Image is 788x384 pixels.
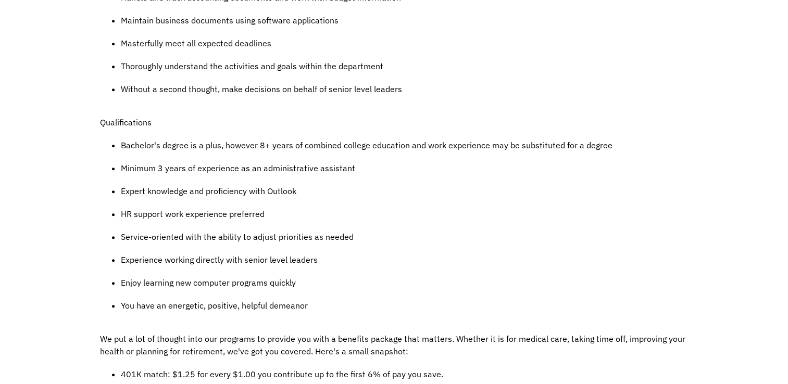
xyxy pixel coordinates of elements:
[121,276,689,289] p: Enjoy learning new computer programs quickly
[121,231,689,243] p: Service-oriented with the ability to adjust priorities as needed
[121,185,689,197] p: Expert knowledge and proficiency with Outlook
[121,253,689,266] p: Experience working directly with senior level leaders
[121,60,689,72] p: Thoroughly understand the activities and goals within the department
[121,369,443,379] span: 401K match: $1.25 for every $1.00 you contribute up to the first 6% of pay you save.
[121,83,689,95] p: Without a second thought, make decisions on behalf of senior level leaders
[121,299,689,312] p: You have an energetic, positive, helpful demeanor
[121,14,689,27] p: Maintain business documents using software applications
[121,208,689,220] p: HR support work experience preferred
[121,37,689,49] p: Masterfully meet all expected deadlines
[100,332,689,357] p: We put a lot of thought into our programs to provide you with a benefits package that matters. Wh...
[100,116,689,129] p: Qualifications
[121,139,689,151] p: Bachelor's degree is a plus, however 8+ years of combined college education and work experience m...
[121,162,689,174] p: Minimum 3 years of experience as an administrative assistant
